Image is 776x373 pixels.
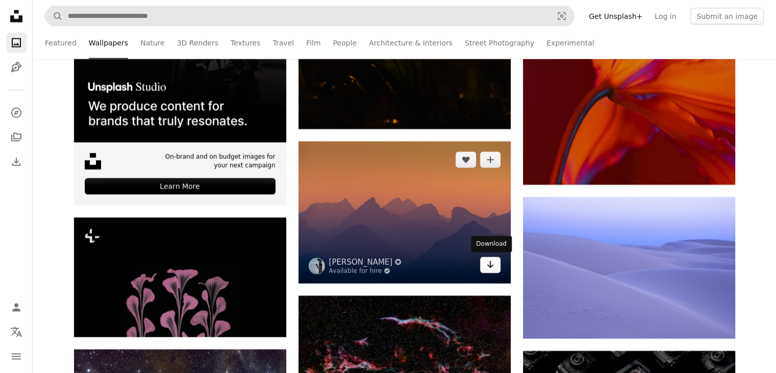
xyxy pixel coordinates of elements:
a: Log in [648,8,682,25]
button: Add to Collection [480,152,500,168]
a: Featured [45,27,77,59]
button: Menu [6,346,27,367]
a: Experimental [546,27,594,59]
button: Search Unsplash [45,7,63,26]
a: Available for hire [329,267,402,275]
img: Go to Ahmet Yüksek ✪'s profile [309,258,325,274]
a: Download History [6,152,27,172]
button: Language [6,322,27,342]
span: On-brand and on budget images for your next campaign [158,153,276,170]
a: Download [480,257,500,273]
img: Layered mountain peaks at sunset with orange sky [298,142,511,284]
a: [PERSON_NAME] ✪ [329,257,402,267]
a: Nature [140,27,164,59]
a: Architecture & Interiors [369,27,453,59]
div: Learn More [85,178,276,195]
a: Home — Unsplash [6,6,27,29]
a: a group of pink flowers on a black background [74,272,286,282]
a: Illustrations [6,57,27,78]
a: Photos [6,33,27,53]
button: Visual search [549,7,574,26]
a: Street Photography [465,27,534,59]
a: Film [306,27,320,59]
a: Log in / Sign up [6,297,27,318]
a: People [333,27,357,59]
a: Explore [6,103,27,123]
button: Submit an image [690,8,764,25]
form: Find visuals sitewide [45,6,574,27]
a: Get Unsplash+ [583,8,648,25]
a: Collections [6,127,27,148]
a: Travel [272,27,294,59]
img: landscape photography of empty deset [523,197,735,339]
div: Download [471,236,512,252]
a: landscape photography of empty deset [523,263,735,272]
img: a group of pink flowers on a black background [74,218,286,337]
a: Layered mountain peaks at sunset with orange sky [298,207,511,217]
img: file-1631678316303-ed18b8b5cb9cimage [85,153,101,170]
a: 3D Renders [177,27,218,59]
a: Textures [231,27,261,59]
button: Like [456,152,476,168]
